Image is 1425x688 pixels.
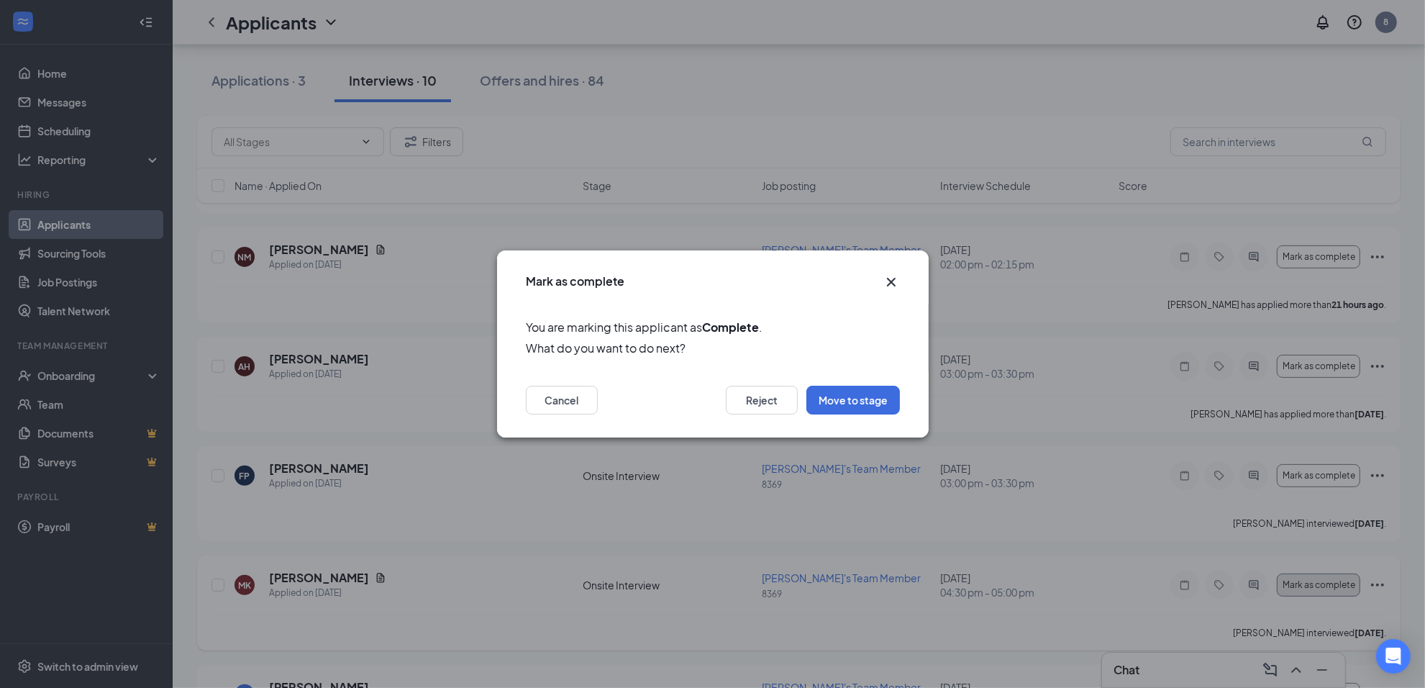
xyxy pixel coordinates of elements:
svg: Cross [883,273,900,291]
button: Reject [726,386,798,415]
button: Move to stage [806,386,900,415]
span: You are marking this applicant as . [526,318,900,336]
b: Complete [702,320,759,335]
button: Close [883,273,900,291]
button: Cancel [526,386,598,415]
span: What do you want to do next? [526,339,900,357]
div: Open Intercom Messenger [1376,639,1411,674]
h3: Mark as complete [526,273,624,289]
